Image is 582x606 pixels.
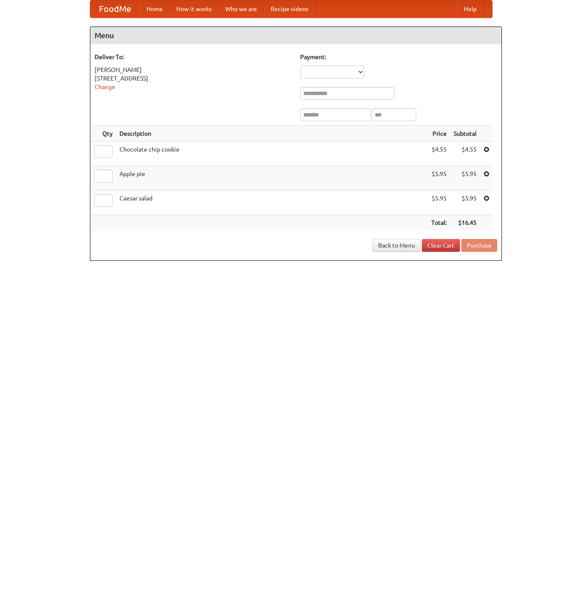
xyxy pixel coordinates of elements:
[95,74,292,83] div: [STREET_ADDRESS]
[422,239,460,252] a: Clear Cart
[140,0,170,18] a: Home
[373,239,421,252] a: Back to Menu
[300,53,497,61] h5: Payment:
[90,0,140,18] a: FoodMe
[461,239,497,252] button: Purchase
[450,215,480,231] th: $16.45
[450,126,480,142] th: Subtotal
[264,0,315,18] a: Recipe videos
[90,126,116,142] th: Qty
[90,27,501,44] h4: Menu
[116,191,428,215] td: Caesar salad
[428,126,450,142] th: Price
[428,215,450,231] th: Total:
[95,66,292,74] div: [PERSON_NAME]
[95,84,115,90] a: Change
[457,0,484,18] a: Help
[450,142,480,166] td: $4.55
[116,142,428,166] td: Chocolate chip cookie
[428,191,450,215] td: $5.95
[450,191,480,215] td: $5.95
[116,126,428,142] th: Description
[428,142,450,166] td: $4.55
[428,166,450,191] td: $5.95
[95,53,292,61] h5: Deliver To:
[116,166,428,191] td: Apple pie
[450,166,480,191] td: $5.95
[218,0,264,18] a: Who we are
[170,0,218,18] a: How it works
